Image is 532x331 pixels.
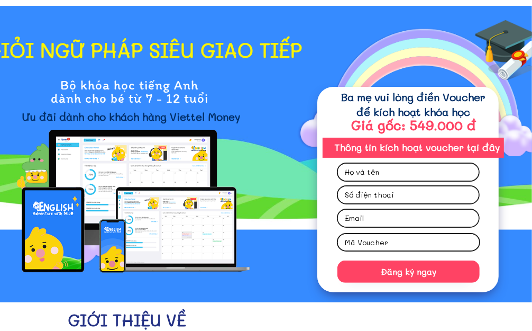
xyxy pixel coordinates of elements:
[12,78,247,105] h3: Bộ khóa học tiếng Anh dành cho bé từ 7 - 12 tuổi
[342,210,474,227] input: Email
[342,164,474,181] input: Họ và tên
[337,261,480,283] p: Đăng ký ngay
[329,116,498,135] h3: Giá gốc: 549.000 đ
[342,234,475,251] input: Mã Voucher
[326,141,508,154] h3: Thông tin kích hoạt voucher tại đây
[338,90,489,119] h3: Ba mẹ vui lòng điền Voucher để kích hoạt khóa học
[342,186,474,203] input: Số điện thoại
